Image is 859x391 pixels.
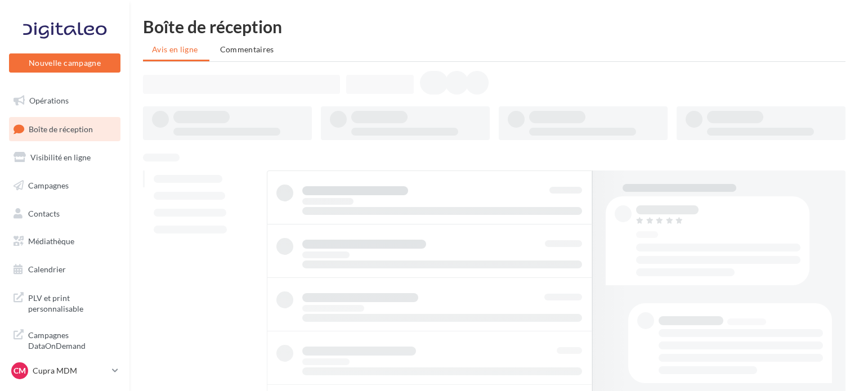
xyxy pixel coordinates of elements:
[30,152,91,162] span: Visibilité en ligne
[7,323,123,356] a: Campagnes DataOnDemand
[220,44,274,54] span: Commentaires
[143,18,845,35] div: Boîte de réception
[7,89,123,113] a: Opérations
[29,124,93,133] span: Boîte de réception
[33,365,108,376] p: Cupra MDM
[28,181,69,190] span: Campagnes
[7,117,123,141] a: Boîte de réception
[7,230,123,253] a: Médiathèque
[28,264,66,274] span: Calendrier
[7,286,123,319] a: PLV et print personnalisable
[7,258,123,281] a: Calendrier
[28,327,116,352] span: Campagnes DataOnDemand
[28,290,116,314] span: PLV et print personnalisable
[7,202,123,226] a: Contacts
[29,96,69,105] span: Opérations
[7,174,123,197] a: Campagnes
[9,360,120,381] a: CM Cupra MDM
[14,365,26,376] span: CM
[7,146,123,169] a: Visibilité en ligne
[28,208,60,218] span: Contacts
[9,53,120,73] button: Nouvelle campagne
[28,236,74,246] span: Médiathèque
